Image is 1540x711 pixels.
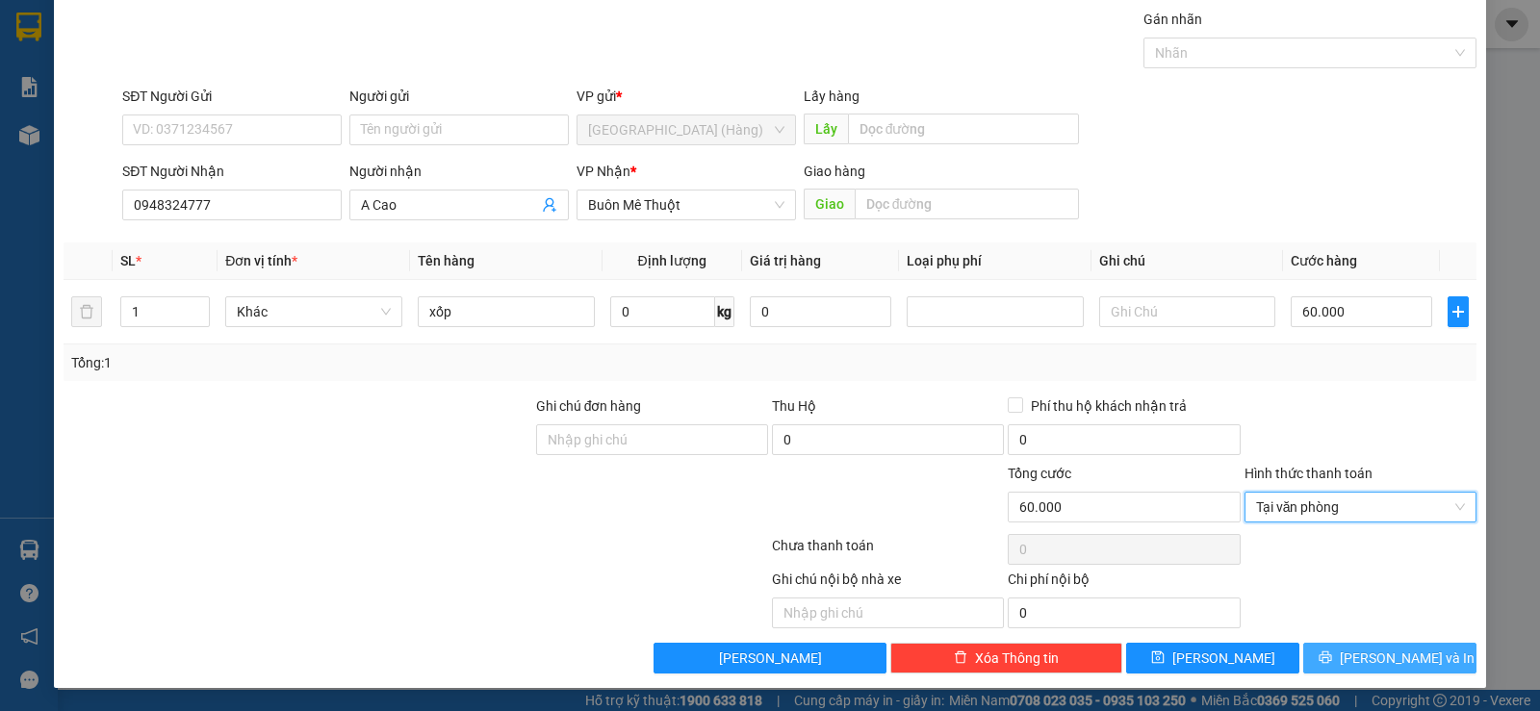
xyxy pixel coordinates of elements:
span: CC [222,124,245,144]
span: user-add [542,197,557,213]
div: Tổng: 1 [71,352,596,373]
button: deleteXóa Thông tin [890,643,1122,673]
input: Dọc đường [848,114,1080,144]
div: Chưa thanh toán [770,535,1006,569]
button: plus [1448,296,1469,327]
div: thùy(Tiến Cường) [225,63,391,86]
div: [GEOGRAPHIC_DATA] (Hàng) [16,16,212,83]
div: Người nhận [349,161,569,182]
span: plus [1449,304,1468,319]
span: Tại văn phòng [1256,493,1465,521]
input: Ghi chú đơn hàng [536,424,768,455]
button: save[PERSON_NAME] [1126,643,1299,673]
input: VD: Bàn, Ghế [418,296,595,327]
input: Dọc đường [855,189,1080,219]
span: Phí thu hộ khách nhận trả [1023,395,1194,417]
input: 0 [750,296,891,327]
span: Gửi: [16,16,46,37]
span: delete [954,650,967,666]
span: Lấy hàng [804,89,860,104]
span: kg [715,296,734,327]
div: Buôn Mê Thuột [225,16,391,63]
span: Giao hàng [804,164,865,179]
span: Xóa Thông tin [975,648,1059,669]
button: printer[PERSON_NAME] và In [1303,643,1476,673]
th: Ghi chú [1091,242,1284,280]
span: Tổng cước [1008,466,1071,481]
span: Nhận: [225,18,271,38]
span: VP Nhận [577,164,630,179]
label: Hình thức thanh toán [1245,466,1373,481]
span: Đà Nẵng (Hàng) [588,115,784,144]
input: Nhập ghi chú [772,597,1004,628]
th: Loại phụ phí [899,242,1091,280]
div: Ghi chú nội bộ nhà xe [772,569,1004,597]
div: VP gửi [577,86,796,107]
span: Định lượng [638,253,706,268]
label: Gán nhãn [1143,12,1202,27]
span: Giao [804,189,855,219]
span: Khác [237,297,391,326]
div: Chi phí nội bộ [1008,569,1240,597]
div: Người gửi [349,86,569,107]
label: Ghi chú đơn hàng [536,398,642,414]
div: SĐT Người Gửi [122,86,342,107]
span: [PERSON_NAME] [719,648,822,669]
span: Giá trị hàng [750,253,821,268]
span: Đơn vị tính [225,253,297,268]
button: delete [71,296,102,327]
button: [PERSON_NAME] [654,643,885,673]
span: [PERSON_NAME] [1172,648,1275,669]
div: 0963855041 [225,86,391,113]
span: Cước hàng [1291,253,1357,268]
span: Thu Hộ [772,398,816,414]
span: SL [120,253,136,268]
span: printer [1319,650,1332,666]
span: Buôn Mê Thuột [588,190,784,219]
span: Tên hàng [418,253,475,268]
input: Ghi Chú [1099,296,1276,327]
span: save [1151,650,1165,666]
span: [PERSON_NAME] và In [1340,648,1475,669]
div: SĐT Người Nhận [122,161,342,182]
span: Lấy [804,114,848,144]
